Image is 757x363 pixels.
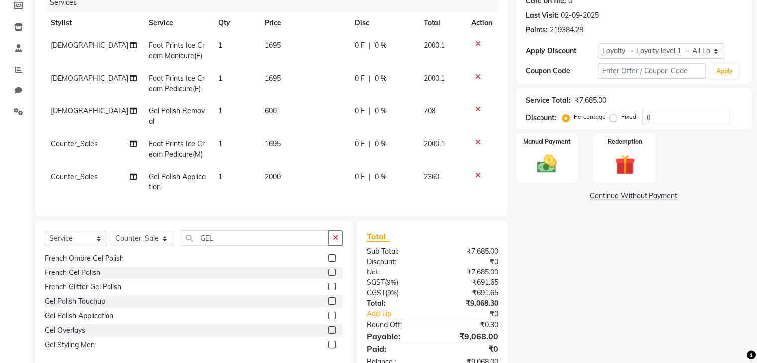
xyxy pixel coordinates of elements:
[359,343,433,355] div: Paid:
[265,74,281,83] span: 1695
[149,74,205,93] span: Foot Prints Ice Cream Pedicure(F)
[213,12,259,34] th: Qty
[218,41,222,50] span: 1
[518,191,750,201] a: Continue Without Payment
[359,320,433,330] div: Round Off:
[259,12,349,34] th: Price
[265,172,281,181] span: 2000
[355,172,365,182] span: 0 F
[433,267,506,277] div: ₹7,685.00
[621,112,636,121] label: Fixed
[218,139,222,148] span: 1
[45,282,121,292] div: French Glitter Gel Polish
[424,172,439,181] span: 2360
[433,288,506,298] div: ₹691.65
[424,139,445,148] span: 2000.1
[51,139,98,148] span: Counter_Sales
[710,64,738,79] button: Apply
[45,340,95,350] div: Gel Styling Men
[45,253,124,264] div: French Ombre Gel Polish
[143,12,213,34] th: Service
[359,246,433,257] div: Sub Total:
[359,288,433,298] div: ( )
[369,139,371,149] span: |
[359,257,433,267] div: Discount:
[149,106,205,126] span: Gel Polish Removal
[387,289,397,297] span: 9%
[265,139,281,148] span: 1695
[526,113,556,123] div: Discount:
[575,95,606,106] div: ₹7,685.00
[526,46,598,56] div: Apply Discount
[375,139,387,149] span: 0 %
[433,330,506,342] div: ₹9,068.00
[526,95,571,106] div: Service Total:
[375,172,387,182] span: 0 %
[424,41,445,50] span: 2000.1
[375,106,387,116] span: 0 %
[531,152,563,175] img: _cash.svg
[45,268,100,278] div: French Gel Polish
[561,10,599,21] div: 02-09-2025
[375,40,387,51] span: 0 %
[218,106,222,115] span: 1
[433,246,506,257] div: ₹7,685.00
[526,10,559,21] div: Last Visit:
[181,230,329,246] input: Search or Scan
[265,106,277,115] span: 600
[45,296,105,307] div: Gel Polish Touchup
[433,277,506,288] div: ₹691.65
[369,172,371,182] span: |
[433,343,506,355] div: ₹0
[218,74,222,83] span: 1
[598,63,706,79] input: Enter Offer / Coupon Code
[367,231,390,242] span: Total
[355,106,365,116] span: 0 F
[51,106,128,115] span: [DEMOGRAPHIC_DATA]
[369,106,371,116] span: |
[418,12,465,34] th: Total
[45,311,113,321] div: Gel Polish Application
[523,137,571,146] label: Manual Payment
[359,298,433,309] div: Total:
[51,74,128,83] span: [DEMOGRAPHIC_DATA]
[45,12,143,34] th: Stylist
[375,73,387,84] span: 0 %
[574,112,606,121] label: Percentage
[359,267,433,277] div: Net:
[433,257,506,267] div: ₹0
[369,40,371,51] span: |
[526,66,598,76] div: Coupon Code
[424,74,445,83] span: 2000.1
[265,41,281,50] span: 1695
[433,298,506,309] div: ₹9,068.30
[387,278,396,286] span: 9%
[465,12,498,34] th: Action
[609,152,641,177] img: _gift.svg
[359,309,444,319] a: Add Tip
[367,278,385,287] span: SGST
[349,12,418,34] th: Disc
[367,288,385,297] span: CGST
[355,40,365,51] span: 0 F
[218,172,222,181] span: 1
[149,139,205,159] span: Foot Prints Ice Cream Pedicure(M)
[608,137,642,146] label: Redemption
[45,325,85,336] div: Gel Overlays
[369,73,371,84] span: |
[355,139,365,149] span: 0 F
[550,25,583,35] div: 219384.28
[424,106,435,115] span: 708
[359,277,433,288] div: ( )
[433,320,506,330] div: ₹0.30
[51,172,98,181] span: Counter_Sales
[526,25,548,35] div: Points:
[355,73,365,84] span: 0 F
[51,41,128,50] span: [DEMOGRAPHIC_DATA]
[444,309,505,319] div: ₹0
[149,172,206,191] span: Gel Polish Application
[149,41,205,60] span: Foot Prints Ice Cream Manicure(F)
[359,330,433,342] div: Payable:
